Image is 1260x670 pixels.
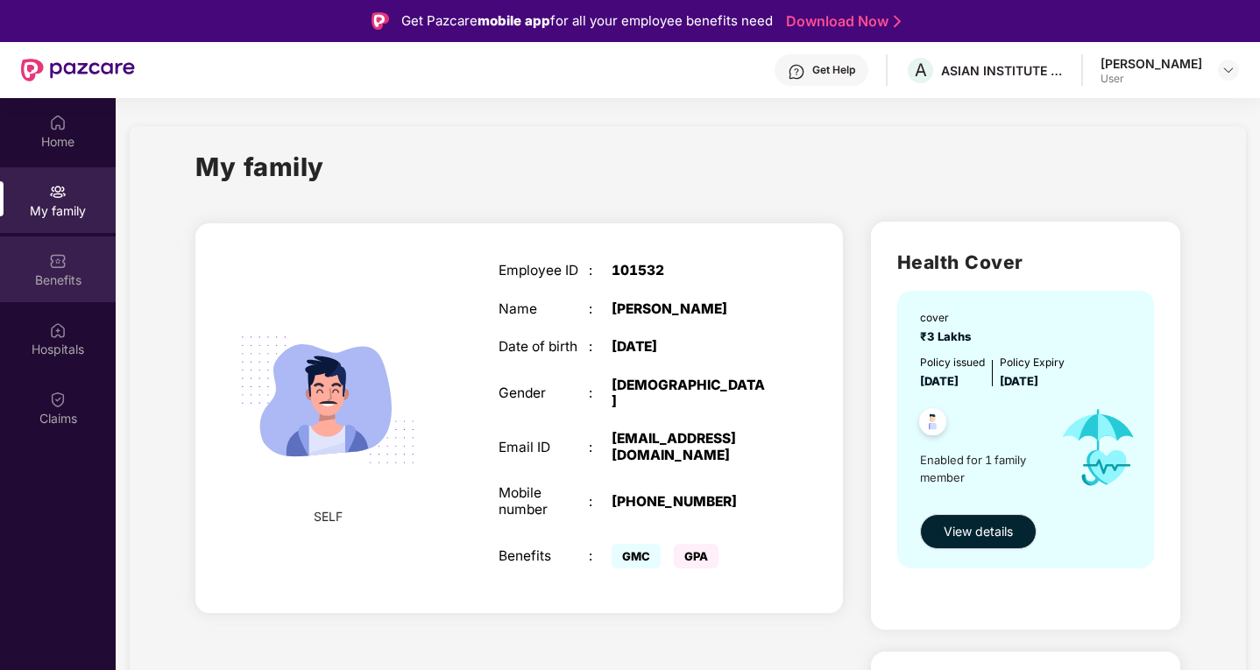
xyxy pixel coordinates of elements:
[941,62,1064,79] div: ASIAN INSTITUTE OF NEPHROLOGY AND UROLOGY PRIVATE LIMITED
[478,12,550,29] strong: mobile app
[499,485,589,518] div: Mobile number
[920,329,978,343] span: ₹3 Lakhs
[612,544,661,568] span: GMC
[195,147,324,187] h1: My family
[1221,63,1235,77] img: svg+xml;base64,PHN2ZyBpZD0iRHJvcGRvd24tMzJ4MzIiIHhtbG5zPSJodHRwOi8vd3d3LnczLm9yZy8yMDAwL3N2ZyIgd2...
[589,440,612,455] div: :
[589,548,612,564] div: :
[944,522,1013,541] span: View details
[911,403,954,446] img: svg+xml;base64,PHN2ZyB4bWxucz0iaHR0cDovL3d3dy53My5vcmcvMjAwMC9zdmciIHdpZHRoPSI0OC45NDMiIGhlaWdodD...
[1045,391,1151,505] img: icon
[812,63,855,77] div: Get Help
[220,293,435,508] img: svg+xml;base64,PHN2ZyB4bWxucz0iaHR0cDovL3d3dy53My5vcmcvMjAwMC9zdmciIHdpZHRoPSIyMjQiIGhlaWdodD0iMT...
[589,263,612,279] div: :
[612,301,769,317] div: [PERSON_NAME]
[499,339,589,355] div: Date of birth
[372,12,389,30] img: Logo
[499,548,589,564] div: Benefits
[612,263,769,279] div: 101532
[589,301,612,317] div: :
[49,321,67,339] img: svg+xml;base64,PHN2ZyBpZD0iSG9zcGl0YWxzIiB4bWxucz0iaHR0cDovL3d3dy53My5vcmcvMjAwMC9zdmciIHdpZHRoPS...
[589,385,612,401] div: :
[499,301,589,317] div: Name
[920,374,959,388] span: [DATE]
[612,377,769,410] div: [DEMOGRAPHIC_DATA]
[920,514,1037,549] button: View details
[589,339,612,355] div: :
[920,310,978,327] div: cover
[612,494,769,510] div: [PHONE_NUMBER]
[1101,72,1202,86] div: User
[920,451,1045,487] span: Enabled for 1 family member
[49,252,67,270] img: svg+xml;base64,PHN2ZyBpZD0iQmVuZWZpdHMiIHhtbG5zPSJodHRwOi8vd3d3LnczLm9yZy8yMDAwL3N2ZyIgd2lkdGg9Ij...
[897,248,1154,277] h2: Health Cover
[21,59,135,81] img: New Pazcare Logo
[589,494,612,510] div: :
[314,507,343,526] span: SELF
[499,385,589,401] div: Gender
[49,114,67,131] img: svg+xml;base64,PHN2ZyBpZD0iSG9tZSIgeG1sbnM9Imh0dHA6Ly93d3cudzMub3JnLzIwMDAvc3ZnIiB3aWR0aD0iMjAiIG...
[499,440,589,455] div: Email ID
[401,11,773,32] div: Get Pazcare for all your employee benefits need
[1101,55,1202,72] div: [PERSON_NAME]
[612,431,769,463] div: [EMAIL_ADDRESS][DOMAIN_NAME]
[894,12,901,31] img: Stroke
[1000,374,1038,388] span: [DATE]
[786,12,895,31] a: Download Now
[612,339,769,355] div: [DATE]
[1000,355,1065,371] div: Policy Expiry
[915,60,927,81] span: A
[674,544,718,568] span: GPA
[788,63,805,81] img: svg+xml;base64,PHN2ZyBpZD0iSGVscC0zMngzMiIgeG1sbnM9Imh0dHA6Ly93d3cudzMub3JnLzIwMDAvc3ZnIiB3aWR0aD...
[49,183,67,201] img: svg+xml;base64,PHN2ZyB3aWR0aD0iMjAiIGhlaWdodD0iMjAiIHZpZXdCb3g9IjAgMCAyMCAyMCIgZmlsbD0ibm9uZSIgeG...
[920,355,985,371] div: Policy issued
[499,263,589,279] div: Employee ID
[49,391,67,408] img: svg+xml;base64,PHN2ZyBpZD0iQ2xhaW0iIHhtbG5zPSJodHRwOi8vd3d3LnczLm9yZy8yMDAwL3N2ZyIgd2lkdGg9IjIwIi...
